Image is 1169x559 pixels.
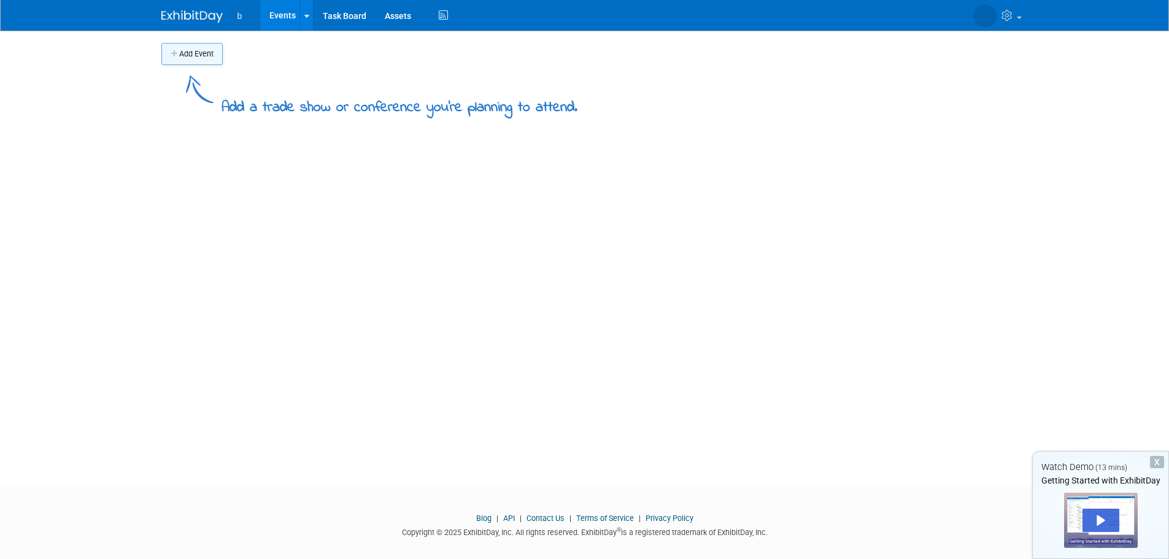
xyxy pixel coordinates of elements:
[161,10,223,23] img: ExhibitDay
[1095,463,1127,472] span: (13 mins)
[527,514,565,523] a: Contact Us
[476,514,492,523] a: Blog
[503,514,515,523] a: API
[566,514,574,523] span: |
[973,4,997,28] img: Kristine Rutkowski
[222,88,577,118] div: Add a trade show or conference you're planning to attend.
[1033,474,1168,487] div: Getting Started with ExhibitDay
[517,514,525,523] span: |
[1033,461,1168,474] div: Watch Demo
[1082,509,1119,532] div: Play
[636,514,644,523] span: |
[1150,456,1164,468] div: Dismiss
[576,514,634,523] a: Terms of Service
[646,514,693,523] a: Privacy Policy
[493,514,501,523] span: |
[161,43,223,65] button: Add Event
[617,526,621,533] sup: ®
[237,11,242,21] span: b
